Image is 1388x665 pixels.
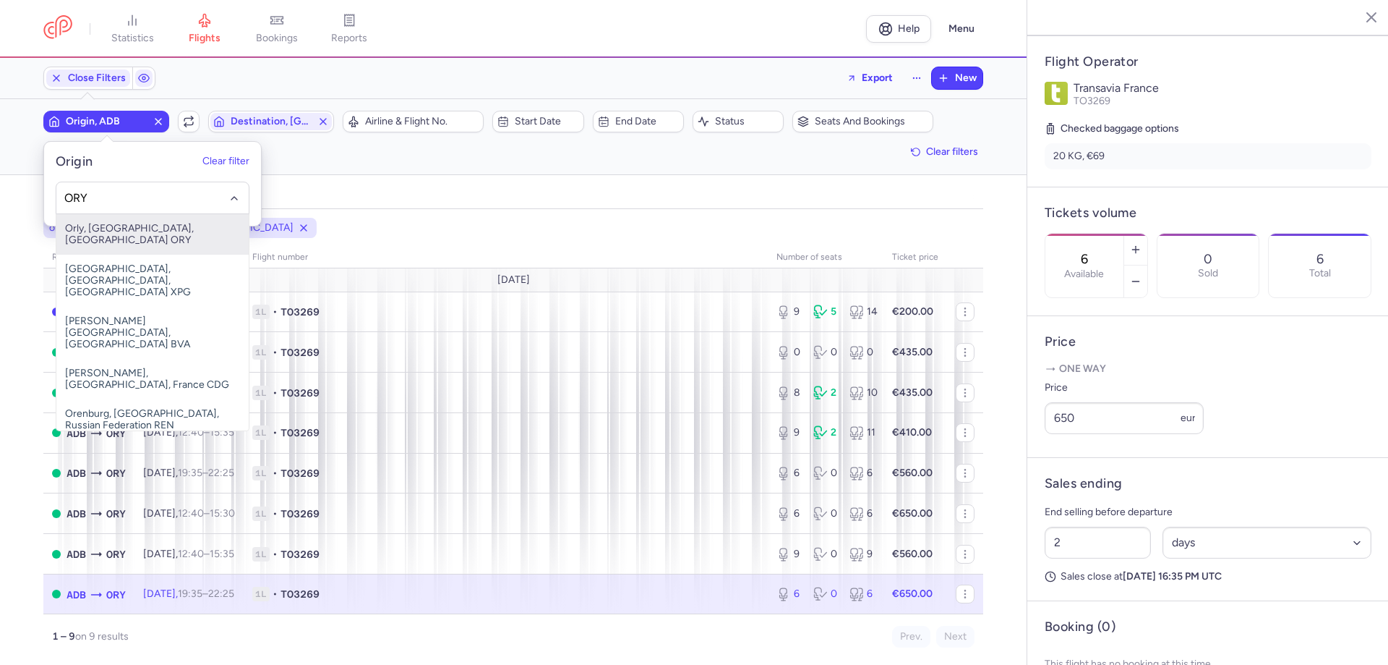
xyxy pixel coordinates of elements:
span: statistics [111,32,154,45]
span: 1L [252,507,270,521]
h4: Booking (0) [1045,619,1115,635]
span: Help [898,23,920,34]
button: Menu [940,15,983,43]
span: • [273,425,278,440]
input: ## [1045,527,1151,559]
span: bookings [256,32,298,45]
img: Transavia France logo [1045,82,1068,105]
span: New [955,72,977,84]
span: Destination, [GEOGRAPHIC_DATA] [231,116,312,127]
div: 0 [813,345,839,360]
strong: [DATE] 16:35 PM UTC [1123,570,1222,583]
p: Transavia France [1074,82,1371,95]
strong: 1 – 9 [52,630,75,643]
span: TO3269 [280,425,320,440]
span: [DATE], [143,588,234,600]
time: 15:35 [210,426,234,439]
div: 0 [813,587,839,601]
div: 8 [776,386,802,400]
a: bookings [241,13,313,45]
span: Status [715,116,779,127]
button: Clear filter [202,156,249,168]
p: End selling before departure [1045,504,1371,521]
span: flights [189,32,220,45]
span: Export [862,72,893,83]
button: Origin, ADB [43,111,169,132]
th: number of seats [768,247,883,268]
h4: Tickets volume [1045,205,1371,221]
a: CitizenPlane red outlined logo [43,15,72,42]
span: ORY [106,465,126,481]
p: 6 [1316,252,1324,266]
p: Sales close at [1045,570,1371,583]
p: 0 [1204,252,1212,266]
button: Export [837,67,902,90]
span: • [273,345,278,360]
span: TO3269 [1074,95,1110,107]
li: 20 KG, €69 [1045,143,1371,169]
strong: €435.00 [892,346,933,358]
div: 9 [849,547,875,562]
span: – [178,548,234,560]
span: 1L [252,425,270,440]
span: reports [331,32,367,45]
time: 15:30 [210,507,235,520]
strong: €560.00 [892,467,933,479]
time: 15:35 [210,548,234,560]
span: ORY [106,506,126,522]
span: on 9 results [75,630,129,643]
button: Prev. [892,626,930,648]
button: New [932,67,982,89]
span: TO3269 [280,345,320,360]
strong: €650.00 [892,507,933,520]
span: • [273,305,278,319]
span: [PERSON_NAME], [GEOGRAPHIC_DATA], France CDG [56,359,249,399]
span: 1L [252,305,270,319]
a: statistics [96,13,168,45]
div: 0 [849,345,875,360]
span: Close Filters [68,72,126,84]
a: flights [168,13,241,45]
h5: Checked baggage options [1045,120,1371,137]
span: End date [615,116,679,127]
span: 1L [252,386,270,400]
strong: €560.00 [892,548,933,560]
span: Origin, ADB [66,116,147,127]
div: 9 [776,305,802,319]
strong: €410.00 [892,426,932,439]
div: 6 [776,466,802,480]
time: 19:35 [178,467,202,479]
strong: €650.00 [892,588,933,600]
span: 1L [252,587,270,601]
div: 14 [849,305,875,319]
span: Start date [515,116,578,127]
span: ADB [67,506,86,522]
time: 12:40 [178,426,204,439]
button: End date [593,111,684,132]
span: [DATE], [143,507,235,520]
span: TO3269 [280,305,320,319]
span: • [273,466,278,480]
strong: €200.00 [892,305,933,318]
span: – [178,588,234,600]
span: ADB [67,587,86,603]
input: -searchbox [64,190,241,206]
div: 6 [776,587,802,601]
div: 6 [776,507,802,521]
span: TO3269 [280,587,320,601]
button: Status [693,111,784,132]
span: ORY [106,546,126,562]
p: Sold [1198,268,1218,279]
div: 0 [776,345,802,360]
span: • [273,547,278,562]
label: Price [1045,379,1204,397]
span: – [178,507,235,520]
time: 22:25 [208,588,234,600]
span: origin: ADB [49,221,100,235]
span: 1L [252,345,270,360]
div: 0 [813,507,839,521]
button: Seats and bookings [792,111,933,132]
span: ADB [67,425,86,441]
time: 12:40 [178,507,204,520]
span: Orly, [GEOGRAPHIC_DATA], [GEOGRAPHIC_DATA] ORY [56,214,249,255]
